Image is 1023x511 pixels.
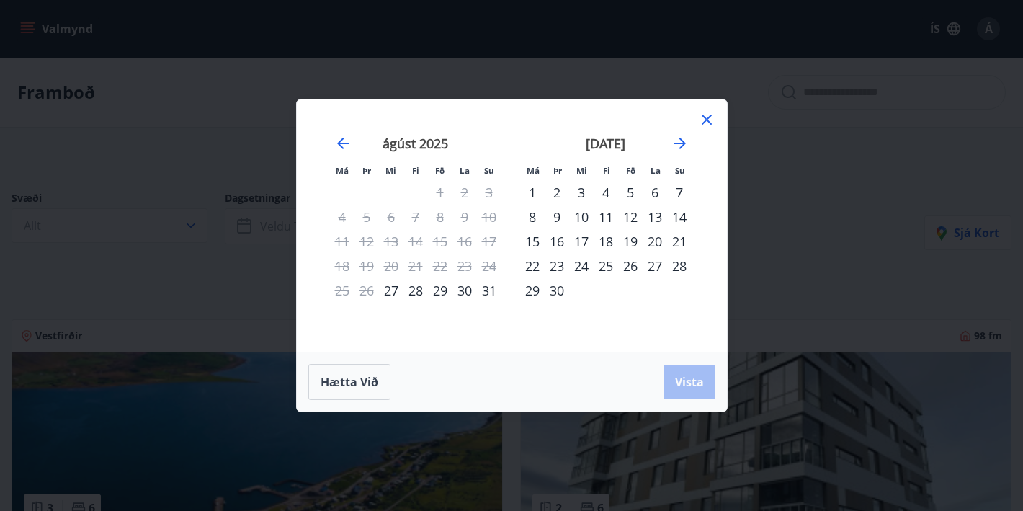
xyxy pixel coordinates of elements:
td: Not available. miðvikudagur, 20. ágúst 2025 [379,254,403,278]
div: 23 [545,254,569,278]
div: 27 [643,254,667,278]
div: 14 [667,205,692,229]
td: Not available. sunnudagur, 17. ágúst 2025 [477,229,501,254]
div: 13 [643,205,667,229]
td: Choose laugardagur, 20. september 2025 as your check-in date. It’s available. [643,229,667,254]
div: 17 [569,229,594,254]
td: Not available. fimmtudagur, 7. ágúst 2025 [403,205,428,229]
small: Má [527,165,540,176]
td: Choose sunnudagur, 31. ágúst 2025 as your check-in date. It’s available. [477,278,501,303]
strong: [DATE] [586,135,625,152]
td: Not available. laugardagur, 16. ágúst 2025 [452,229,477,254]
td: Choose föstudagur, 29. ágúst 2025 as your check-in date. It’s available. [428,278,452,303]
div: 12 [618,205,643,229]
td: Not available. föstudagur, 1. ágúst 2025 [428,180,452,205]
td: Not available. mánudagur, 4. ágúst 2025 [330,205,354,229]
td: Not available. sunnudagur, 3. ágúst 2025 [477,180,501,205]
span: Hætta við [321,374,378,390]
td: Not available. fimmtudagur, 21. ágúst 2025 [403,254,428,278]
div: 29 [428,278,452,303]
td: Choose sunnudagur, 7. september 2025 as your check-in date. It’s available. [667,180,692,205]
small: Fi [412,165,419,176]
div: 27 [379,278,403,303]
div: 25 [594,254,618,278]
td: Choose miðvikudagur, 10. september 2025 as your check-in date. It’s available. [569,205,594,229]
td: Not available. föstudagur, 15. ágúst 2025 [428,229,452,254]
td: Not available. miðvikudagur, 13. ágúst 2025 [379,229,403,254]
td: Choose þriðjudagur, 9. september 2025 as your check-in date. It’s available. [545,205,569,229]
td: Choose fimmtudagur, 25. september 2025 as your check-in date. It’s available. [594,254,618,278]
div: 5 [618,180,643,205]
div: 6 [643,180,667,205]
td: Choose mánudagur, 29. september 2025 as your check-in date. It’s available. [520,278,545,303]
div: 30 [452,278,477,303]
small: Fö [626,165,635,176]
div: 28 [403,278,428,303]
div: 7 [667,180,692,205]
td: Choose föstudagur, 26. september 2025 as your check-in date. It’s available. [618,254,643,278]
div: 19 [618,229,643,254]
div: 8 [520,205,545,229]
small: Fi [603,165,610,176]
td: Choose þriðjudagur, 30. september 2025 as your check-in date. It’s available. [545,278,569,303]
small: Þr [553,165,562,176]
td: Not available. þriðjudagur, 26. ágúst 2025 [354,278,379,303]
td: Not available. föstudagur, 22. ágúst 2025 [428,254,452,278]
td: Choose fimmtudagur, 4. september 2025 as your check-in date. It’s available. [594,180,618,205]
div: 18 [594,229,618,254]
div: 2 [545,180,569,205]
td: Choose mánudagur, 1. september 2025 as your check-in date. It’s available. [520,180,545,205]
small: Má [336,165,349,176]
td: Choose miðvikudagur, 17. september 2025 as your check-in date. It’s available. [569,229,594,254]
td: Choose laugardagur, 27. september 2025 as your check-in date. It’s available. [643,254,667,278]
div: 10 [569,205,594,229]
td: Choose miðvikudagur, 27. ágúst 2025 as your check-in date. It’s available. [379,278,403,303]
td: Not available. mánudagur, 11. ágúst 2025 [330,229,354,254]
td: Not available. laugardagur, 2. ágúst 2025 [452,180,477,205]
div: 20 [643,229,667,254]
small: La [460,165,470,176]
small: Mi [576,165,587,176]
div: Calendar [314,117,710,334]
small: La [651,165,661,176]
div: 31 [477,278,501,303]
td: Choose laugardagur, 30. ágúst 2025 as your check-in date. It’s available. [452,278,477,303]
div: Move backward to switch to the previous month. [334,135,352,152]
div: 21 [667,229,692,254]
td: Choose föstudagur, 5. september 2025 as your check-in date. It’s available. [618,180,643,205]
td: Choose mánudagur, 15. september 2025 as your check-in date. It’s available. [520,229,545,254]
td: Choose föstudagur, 19. september 2025 as your check-in date. It’s available. [618,229,643,254]
td: Not available. mánudagur, 25. ágúst 2025 [330,278,354,303]
td: Not available. laugardagur, 9. ágúst 2025 [452,205,477,229]
strong: ágúst 2025 [383,135,448,152]
td: Choose mánudagur, 22. september 2025 as your check-in date. It’s available. [520,254,545,278]
div: 11 [594,205,618,229]
div: 30 [545,278,569,303]
td: Not available. fimmtudagur, 14. ágúst 2025 [403,229,428,254]
td: Choose þriðjudagur, 2. september 2025 as your check-in date. It’s available. [545,180,569,205]
td: Choose þriðjudagur, 16. september 2025 as your check-in date. It’s available. [545,229,569,254]
td: Not available. mánudagur, 18. ágúst 2025 [330,254,354,278]
div: 3 [569,180,594,205]
div: 28 [667,254,692,278]
td: Not available. þriðjudagur, 12. ágúst 2025 [354,229,379,254]
td: Not available. þriðjudagur, 5. ágúst 2025 [354,205,379,229]
td: Not available. sunnudagur, 24. ágúst 2025 [477,254,501,278]
div: 29 [520,278,545,303]
small: Fö [435,165,445,176]
div: 9 [545,205,569,229]
td: Not available. laugardagur, 23. ágúst 2025 [452,254,477,278]
td: Choose sunnudagur, 21. september 2025 as your check-in date. It’s available. [667,229,692,254]
button: Hætta við [308,364,390,400]
small: Þr [362,165,371,176]
td: Choose laugardagur, 13. september 2025 as your check-in date. It’s available. [643,205,667,229]
div: 22 [520,254,545,278]
div: 1 [520,180,545,205]
small: Su [675,165,685,176]
div: 26 [618,254,643,278]
td: Choose mánudagur, 8. september 2025 as your check-in date. It’s available. [520,205,545,229]
div: Move forward to switch to the next month. [671,135,689,152]
td: Choose þriðjudagur, 23. september 2025 as your check-in date. It’s available. [545,254,569,278]
td: Choose laugardagur, 6. september 2025 as your check-in date. It’s available. [643,180,667,205]
small: Su [484,165,494,176]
